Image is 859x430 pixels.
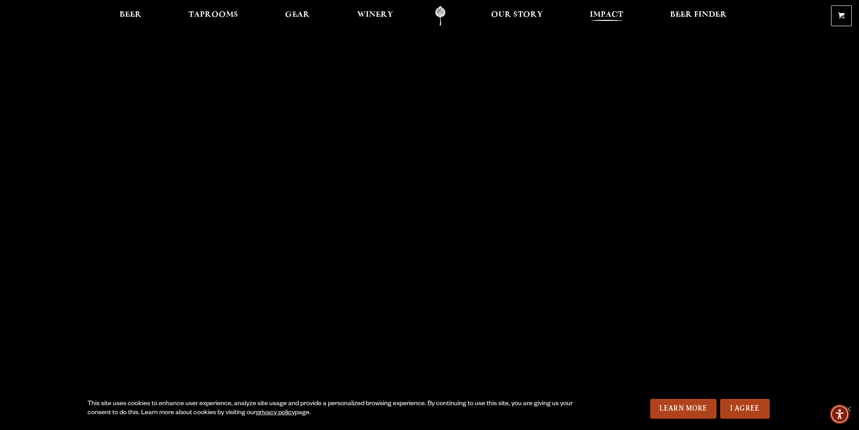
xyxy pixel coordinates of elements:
span: Winery [357,11,393,18]
span: Beer Finder [670,11,727,18]
a: Our Story [485,6,549,26]
a: I Agree [720,399,770,419]
a: Taprooms [183,6,244,26]
a: Gear [279,6,316,26]
span: Our Story [491,11,543,18]
a: Beer Finder [664,6,733,26]
span: Taprooms [188,11,238,18]
a: Learn More [650,399,717,419]
span: Beer [119,11,142,18]
a: Impact [584,6,629,26]
div: Accessibility Menu [830,404,850,424]
span: Gear [285,11,310,18]
div: This site uses cookies to enhance user experience, analyze site usage and provide a personalized ... [87,400,576,418]
a: Beer [114,6,147,26]
a: Winery [351,6,399,26]
span: Impact [590,11,623,18]
a: Odell Home [423,6,457,26]
a: privacy policy [256,410,295,417]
